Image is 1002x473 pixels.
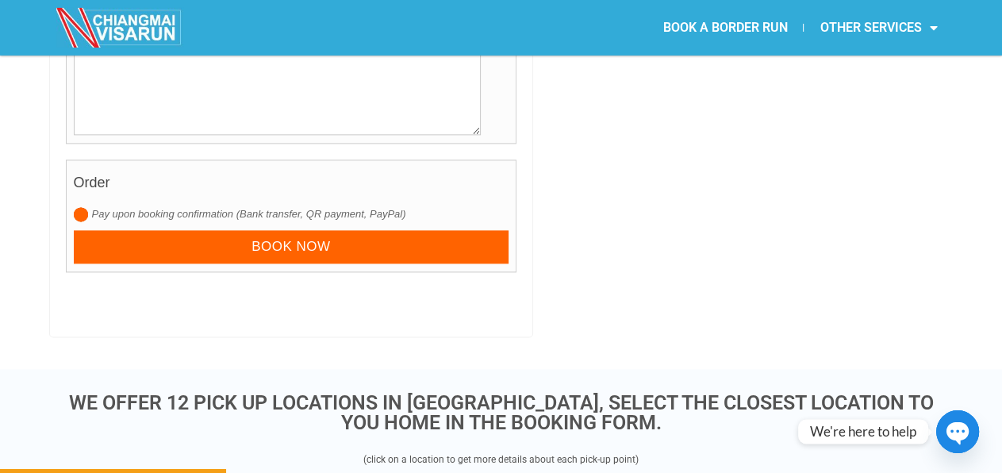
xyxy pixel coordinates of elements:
[804,10,953,46] a: OTHER SERVICES
[647,10,803,46] a: BOOK A BORDER RUN
[363,454,639,465] span: (click on a location to get more details about each pick-up point)
[74,206,509,222] label: Pay upon booking confirmation (Bank transfer, QR payment, PayPal)
[74,230,509,264] input: Book now
[74,167,509,206] h4: Order
[57,393,946,433] h3: WE OFFER 12 PICK UP LOCATIONS IN [GEOGRAPHIC_DATA], SELECT THE CLOSEST LOCATION TO YOU HOME IN TH...
[501,10,953,46] nav: Menu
